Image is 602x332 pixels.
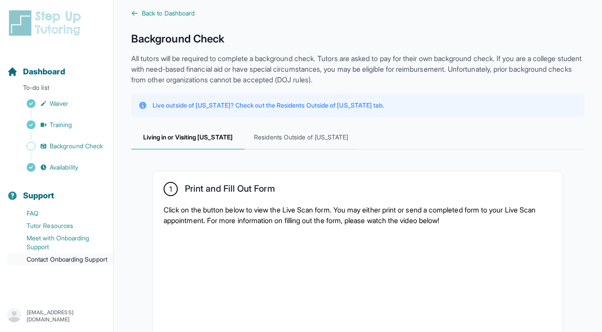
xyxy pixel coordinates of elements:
p: Click on the button below to view the Live Scan form. You may either print or send a completed fo... [164,205,552,226]
p: Live outside of [US_STATE]? Check out the Residents Outside of [US_STATE] tab. [152,101,384,110]
a: Waiver [7,97,113,110]
a: FAQ [7,207,113,220]
h1: Background Check [131,32,584,46]
a: Back to Dashboard [131,9,584,18]
span: Waiver [50,99,68,108]
p: [EMAIL_ADDRESS][DOMAIN_NAME] [27,309,106,323]
span: Support [23,189,55,202]
button: Support [4,175,109,205]
span: Back to Dashboard [142,9,195,18]
button: [EMAIL_ADDRESS][DOMAIN_NAME] [7,308,106,324]
a: Contact Onboarding Support [7,253,113,266]
a: Dashboard [7,66,65,78]
a: Meet with Onboarding Support [7,232,113,253]
span: Availability [50,163,78,172]
span: Training [50,120,72,129]
h2: Print and Fill Out Form [185,183,275,197]
span: Residents Outside of [US_STATE] [245,126,358,150]
a: Background Check [7,140,113,152]
button: Dashboard [4,51,109,81]
a: Availability [7,161,113,174]
p: To-do list [4,83,109,96]
span: Background Check [50,142,103,151]
span: Dashboard [23,66,65,78]
a: Training [7,119,113,131]
nav: Tabs [131,126,584,150]
span: 1 [169,184,172,194]
a: Tutor Resources [7,220,113,232]
img: logo [7,9,86,37]
p: All tutors will be required to complete a background check. Tutors are asked to pay for their own... [131,53,584,85]
span: Living in or Visiting [US_STATE] [131,126,245,150]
